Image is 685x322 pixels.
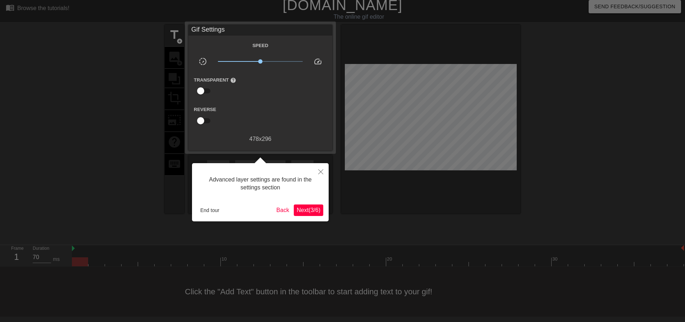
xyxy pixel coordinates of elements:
[197,169,323,199] div: Advanced layer settings are found in the settings section
[274,204,292,216] button: Back
[297,207,320,213] span: Next ( 3 / 6 )
[313,163,329,180] button: Close
[197,205,222,216] button: End tour
[294,204,323,216] button: Next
